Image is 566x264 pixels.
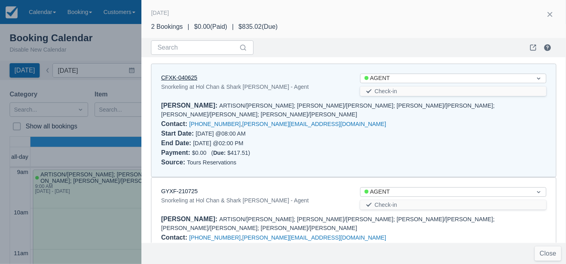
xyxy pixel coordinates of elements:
a: CFXK-040625 [161,74,197,81]
button: Check-in [360,86,546,96]
div: [PERSON_NAME] : [161,102,219,109]
div: Tours Reservations [161,158,546,167]
div: End Date : [161,140,193,146]
div: [DATE] @ 08:00 AM [161,129,347,138]
div: Payment : [161,149,192,156]
div: , [161,119,546,129]
div: Start Date : [161,130,195,137]
span: Dropdown icon [535,74,543,82]
span: ( $417.51 ) [211,150,250,156]
div: | [183,22,194,32]
div: [DATE] @ 02:00 PM [161,138,347,148]
a: GYXF-210725 [161,188,197,194]
span: Dropdown icon [535,188,543,196]
div: $0.00 ( Paid ) [194,22,228,32]
a: [PHONE_NUMBER] [189,121,241,127]
button: Close [535,246,561,261]
input: Search [157,40,238,55]
div: | [227,22,238,32]
div: Contact : [161,234,189,241]
div: Snorkeling at Hol Chan & Shark [PERSON_NAME] - Agent [161,196,347,205]
div: [DATE] [151,8,169,18]
div: 2 Bookings [151,22,183,32]
div: Snorkeling at Hol Chan & Shark [PERSON_NAME] - Agent [161,82,347,92]
div: [PERSON_NAME] : [161,216,219,222]
div: AGENT [365,188,528,196]
div: ARTISON/[PERSON_NAME]; [PERSON_NAME]/[PERSON_NAME]; [PERSON_NAME]/[PERSON_NAME]; [PERSON_NAME]/[P... [161,214,546,233]
div: $835.02 ( Due ) [238,22,278,32]
div: ARTISON/[PERSON_NAME]; [PERSON_NAME]/[PERSON_NAME]; [PERSON_NAME]/[PERSON_NAME]; [PERSON_NAME]/[P... [161,101,546,119]
div: , [161,233,546,242]
a: [PERSON_NAME][EMAIL_ADDRESS][DOMAIN_NAME] [242,234,386,241]
div: AGENT [365,74,528,83]
div: Contact : [161,120,189,127]
div: $0.00 [161,148,546,158]
div: Source : [161,159,187,166]
div: Due: [213,150,227,156]
a: [PHONE_NUMBER] [189,234,241,241]
button: Check-in [360,200,546,210]
a: [PERSON_NAME][EMAIL_ADDRESS][DOMAIN_NAME] [242,121,386,127]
